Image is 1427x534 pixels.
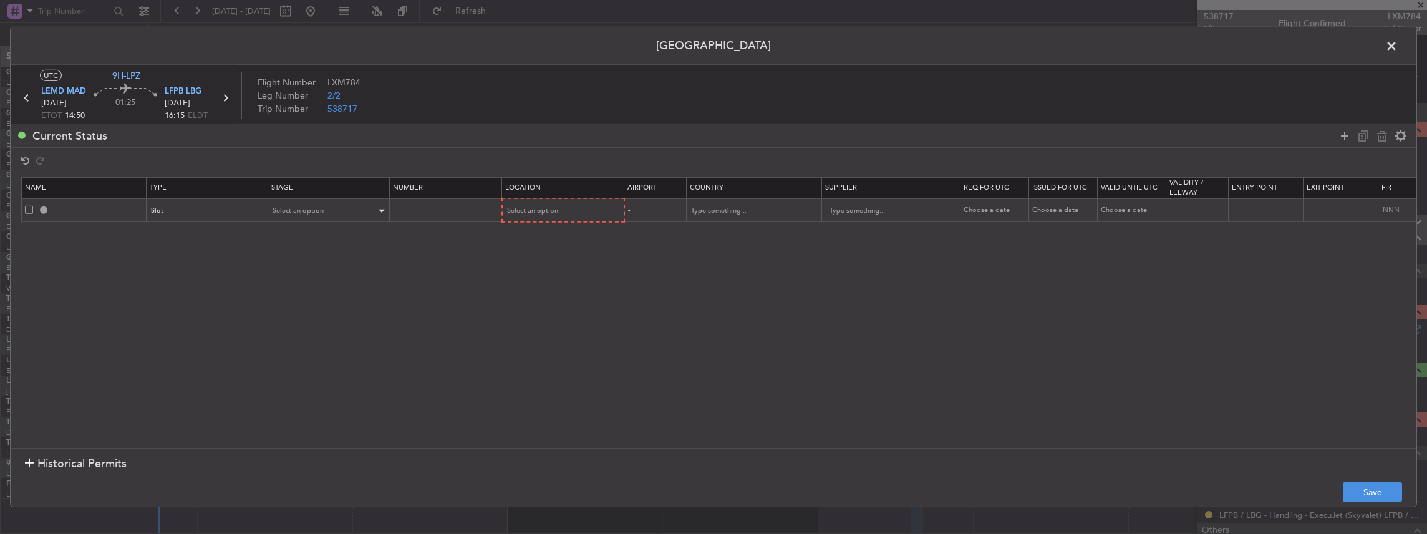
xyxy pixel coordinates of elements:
span: Validity / Leeway [1169,178,1203,198]
button: Save [1343,482,1402,502]
span: Fir [1381,183,1391,192]
header: [GEOGRAPHIC_DATA] [11,27,1416,65]
span: Entry Point [1232,183,1277,192]
span: Exit Point [1307,183,1344,192]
